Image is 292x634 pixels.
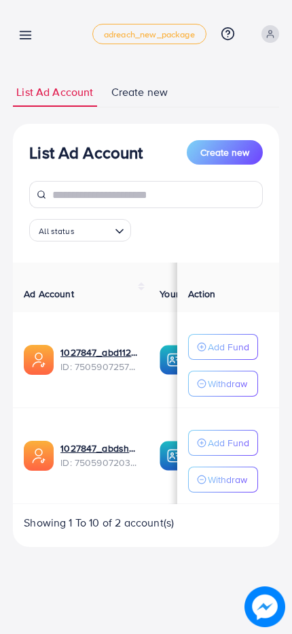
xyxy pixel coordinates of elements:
[188,287,215,301] span: Action
[244,586,285,627] img: image
[60,346,138,373] div: <span class='underline'>1027847_abd1122_1747605807106</span></br>7505907257994051591
[187,140,263,165] button: Create new
[60,441,138,455] a: 1027847_abdshopify12_1747605731098
[60,346,138,359] a: 1027847_abd1122_1747605807106
[92,24,206,44] a: adreach_new_package
[188,430,258,456] button: Add Fund
[188,467,258,493] button: Withdraw
[160,441,189,471] img: ic-ba-acc.ded83a64.svg
[188,334,258,360] button: Add Fund
[24,287,74,301] span: Ad Account
[111,84,168,100] span: Create new
[24,441,54,471] img: ic-ads-acc.e4c84228.svg
[29,143,143,163] h3: List Ad Account
[60,360,138,373] span: ID: 7505907257994051591
[60,441,138,469] div: <span class='underline'>1027847_abdshopify12_1747605731098</span></br>7505907203270901778
[200,146,249,159] span: Create new
[104,30,195,39] span: adreach_new_package
[160,287,206,301] span: Your BC ID
[208,435,249,451] p: Add Fund
[29,219,131,241] div: Search for option
[24,345,54,375] img: ic-ads-acc.e4c84228.svg
[208,471,247,488] p: Withdraw
[16,84,93,100] span: List Ad Account
[160,345,189,375] img: ic-ba-acc.ded83a64.svg
[60,456,138,469] span: ID: 7505907203270901778
[78,221,109,239] input: Search for option
[188,371,258,397] button: Withdraw
[208,339,249,355] p: Add Fund
[208,376,247,392] p: Withdraw
[37,224,77,239] span: All status
[24,515,174,531] span: Showing 1 To 10 of 2 account(s)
